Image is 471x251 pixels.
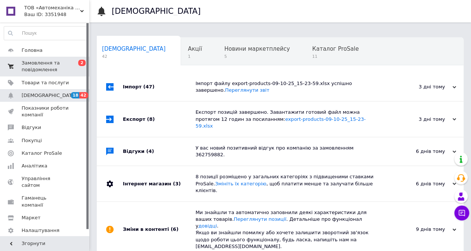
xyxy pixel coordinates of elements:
[112,7,201,16] h1: [DEMOGRAPHIC_DATA]
[24,4,80,11] span: ТОВ «Автомеханіка Дистрибюшн»
[123,137,195,166] div: Відгуки
[102,46,166,52] span: [DEMOGRAPHIC_DATA]
[78,60,86,66] span: 2
[22,79,69,86] span: Товари та послуги
[22,227,60,234] span: Налаштування
[102,54,166,59] span: 42
[382,116,456,123] div: 3 дні тому
[224,54,290,59] span: 5
[312,46,359,52] span: Каталог ProSale
[188,54,202,59] span: 1
[123,73,195,101] div: Імпорт
[22,137,42,144] span: Покупці
[198,223,217,229] a: довідці
[224,46,290,52] span: Новини маркетплейсу
[79,92,88,98] span: 42
[195,80,382,94] div: Імпорт файлу export-products-09-10-25_15-23-59.xlsx успішно завершено.
[225,87,269,93] a: Переглянути звіт
[382,84,456,90] div: 3 дні тому
[22,195,69,208] span: Гаманець компанії
[146,148,154,154] span: (4)
[22,150,62,157] span: Каталог ProSale
[312,54,359,59] span: 11
[22,124,41,131] span: Відгуки
[382,226,456,233] div: 9 днів тому
[22,60,69,73] span: Замовлення та повідомлення
[188,46,202,52] span: Акції
[454,205,469,220] button: Чат з покупцем
[123,166,195,201] div: Інтернет магазин
[71,92,79,98] span: 18
[195,116,366,129] a: export-products-09-10-25_15-23-59.xlsx
[22,214,41,221] span: Маркет
[22,105,69,118] span: Показники роботи компанії
[171,226,178,232] span: (6)
[22,92,77,99] span: [DEMOGRAPHIC_DATA]
[123,101,195,137] div: Експорт
[24,11,89,18] div: Ваш ID: 3351948
[382,181,456,187] div: 6 днів тому
[195,209,382,250] div: Ми знайшли та автоматично заповнили деякі характеристики для ваших товарів. . Детальніше про функ...
[173,181,181,186] span: (3)
[143,84,155,90] span: (47)
[195,145,382,158] div: У вас новий позитивний відгук про компанію за замовленням 362759882.
[4,26,87,40] input: Пошук
[22,175,69,189] span: Управління сайтом
[382,148,456,155] div: 6 днів тому
[215,181,267,186] a: Змініть їх категорію
[195,173,382,194] div: 8 позиції розміщено у загальних категоріях з підвищеними ставками ProSale. , щоб платити менше та...
[234,216,286,222] a: Переглянути позиції
[147,116,155,122] span: (8)
[195,109,382,129] div: Експорт позицій завершено. Завантажити готовий файл можна протягом 12 годин за посиланням:
[22,163,47,169] span: Аналітика
[22,47,42,54] span: Головна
